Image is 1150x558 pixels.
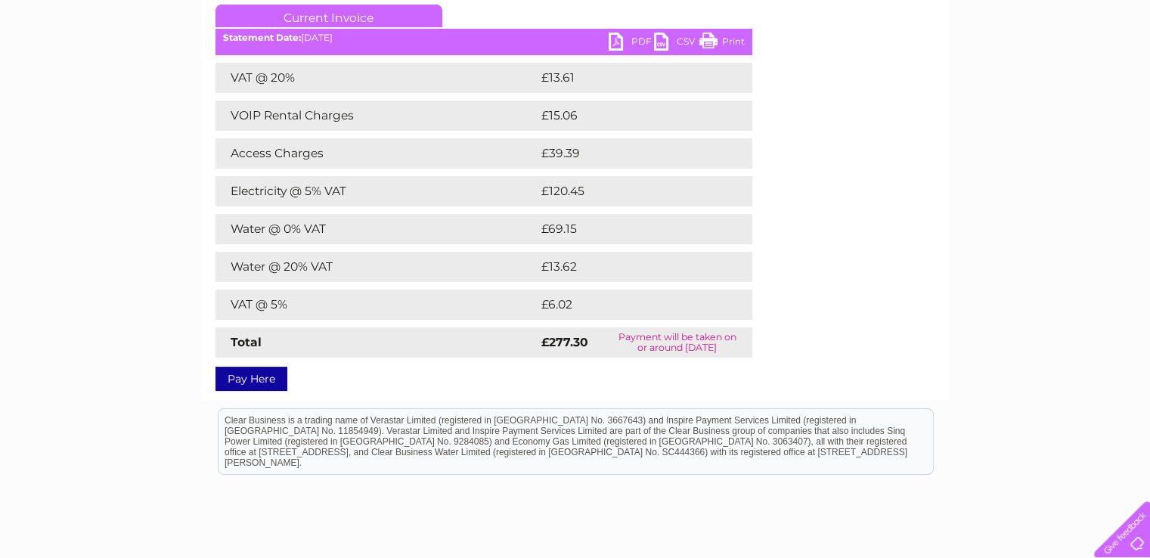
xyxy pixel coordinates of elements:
[654,33,699,54] a: CSV
[538,252,721,282] td: £13.62
[40,39,117,85] img: logo.png
[538,214,721,244] td: £69.15
[538,101,721,131] td: £15.06
[922,64,955,76] a: Energy
[215,101,538,131] td: VOIP Rental Charges
[215,63,538,93] td: VAT @ 20%
[602,327,752,358] td: Payment will be taken on or around [DATE]
[538,63,719,93] td: £13.61
[541,335,588,349] strong: £277.30
[215,290,538,320] td: VAT @ 5%
[538,138,722,169] td: £39.39
[609,33,654,54] a: PDF
[1100,64,1136,76] a: Log out
[865,8,969,26] a: 0333 014 3131
[215,214,538,244] td: Water @ 0% VAT
[1018,64,1040,76] a: Blog
[223,32,301,43] b: Statement Date:
[215,252,538,282] td: Water @ 20% VAT
[1049,64,1086,76] a: Contact
[215,138,538,169] td: Access Charges
[215,5,442,27] a: Current Invoice
[538,176,724,206] td: £120.45
[215,33,752,43] div: [DATE]
[884,64,913,76] a: Water
[215,367,287,391] a: Pay Here
[231,335,262,349] strong: Total
[215,176,538,206] td: Electricity @ 5% VAT
[699,33,745,54] a: Print
[538,290,717,320] td: £6.02
[964,64,1009,76] a: Telecoms
[219,8,933,73] div: Clear Business is a trading name of Verastar Limited (registered in [GEOGRAPHIC_DATA] No. 3667643...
